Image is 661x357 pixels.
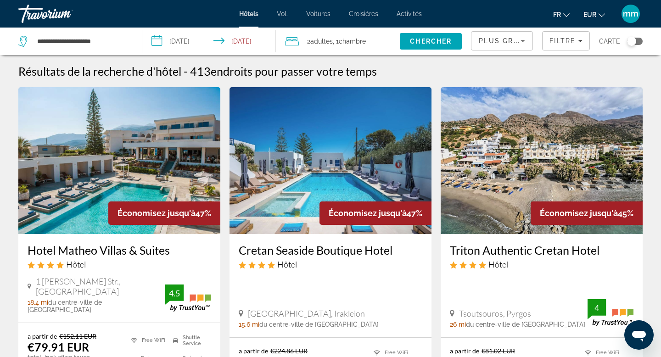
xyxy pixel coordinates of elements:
span: Économisez jusqu'à [329,208,407,218]
span: Tsoutsouros, Pyrgos [459,308,531,318]
span: du centre-ville de [GEOGRAPHIC_DATA] [28,299,102,313]
span: Hôtel [277,259,297,269]
button: Filters [542,31,590,50]
font: mm [623,9,639,18]
a: Travorium [18,2,110,26]
span: Filtre [549,37,576,45]
a: Triton Authentic Cretan Hotel [450,243,633,257]
a: Hotel Matheo Villas & Suites [28,243,211,257]
img: TrustYou guest rating badge [588,299,633,326]
div: 47% [108,201,220,225]
span: du centre-ville de [GEOGRAPHIC_DATA] [466,321,585,328]
span: du centre-ville de [GEOGRAPHIC_DATA] [259,321,379,328]
span: 15.6 mi [239,321,259,328]
img: Cretan Seaside Boutique Hotel [230,87,431,234]
button: Search [400,33,462,50]
mat-select: Sort by [479,35,525,46]
span: a partir de [28,332,57,340]
ins: €79.91 EUR [28,340,89,354]
font: fr [553,11,561,18]
span: 18.4 mi [28,299,48,306]
img: TrustYou guest rating badge [165,284,211,312]
a: Activités [397,10,422,17]
div: 4 star Hotel [450,259,633,269]
del: €81.02 EUR [482,347,515,355]
li: Shuttle Service [168,332,211,349]
a: Croisières [349,10,378,17]
div: 45% [531,201,643,225]
div: 4 star Hotel [239,259,422,269]
span: a partir de [450,347,479,355]
button: Select check in and out date [142,28,275,55]
button: Toggle map [620,37,643,45]
span: , 1 [333,35,366,48]
span: 2 [307,35,333,48]
span: Chercher [410,38,452,45]
button: Menu utilisateur [619,4,643,23]
span: endroits pour passer votre temps [211,64,377,78]
span: Chambre [339,38,366,45]
li: Free WiFi [126,332,169,349]
div: 47% [319,201,431,225]
span: Économisez jusqu'à [118,208,196,218]
div: 4.5 [165,288,184,299]
span: Hôtel [66,259,86,269]
button: Changer de langue [553,8,570,21]
del: €152.11 EUR [59,332,96,340]
span: 26 mi [450,321,466,328]
img: Triton Authentic Cretan Hotel [441,87,643,234]
font: EUR [583,11,596,18]
span: a partir de [239,347,268,355]
span: - [184,64,188,78]
span: Économisez jusqu'à [540,208,618,218]
a: Cretan Seaside Boutique Hotel [239,243,422,257]
span: 1 [PERSON_NAME] Str., [GEOGRAPHIC_DATA] [36,276,165,296]
span: Hôtel [488,259,508,269]
del: €224.86 EUR [270,347,308,355]
span: Adultes [310,38,333,45]
img: Hotel Matheo Villas & Suites [18,87,220,234]
iframe: Bouton de lancement de la fenêtre de messagerie [624,320,654,350]
div: 4 [588,302,606,313]
a: Voitures [306,10,330,17]
button: Changer de devise [583,8,605,21]
span: [GEOGRAPHIC_DATA], Irakleion [248,308,365,318]
h1: Résultats de la recherche d'hôtel [18,64,181,78]
span: Carte [599,35,620,48]
a: Hôtels [239,10,258,17]
div: 4 star Hotel [28,259,211,269]
span: Plus grandes économies [479,37,588,45]
button: Travelers: 2 adults, 0 children [276,28,400,55]
a: Vol. [277,10,288,17]
h2: 413 [190,64,377,78]
input: Search hotel destination [36,34,128,48]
